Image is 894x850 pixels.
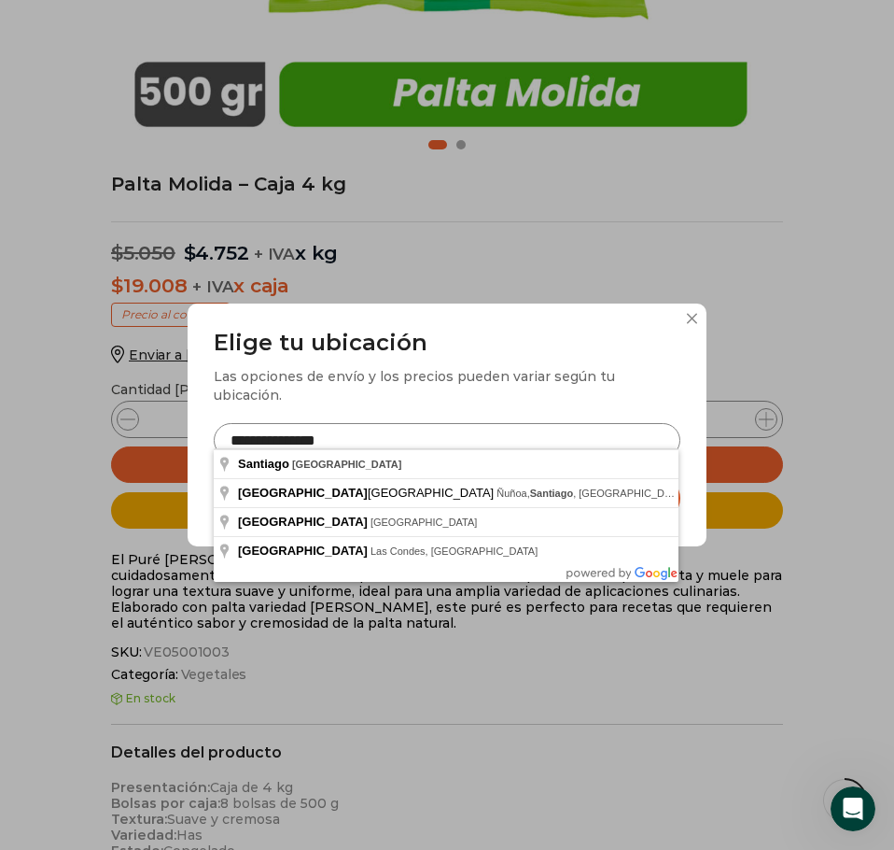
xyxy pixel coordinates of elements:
[214,330,680,357] h3: Elige tu ubicación
[370,545,538,557] span: Las Condes, [GEOGRAPHIC_DATA]
[214,367,680,404] div: Las opciones de envío y los precios pueden variar según tu ubicación.
[238,486,368,500] span: [GEOGRAPHIC_DATA]
[238,457,289,471] span: Santiago
[238,544,368,558] span: [GEOGRAPHIC_DATA]
[370,517,478,528] span: [GEOGRAPHIC_DATA]
[238,515,368,529] span: [GEOGRAPHIC_DATA]
[831,786,875,831] iframe: Intercom live chat
[292,459,402,470] span: [GEOGRAPHIC_DATA]
[496,488,686,499] span: Ñuñoa, , [GEOGRAPHIC_DATA]
[238,486,496,500] span: [GEOGRAPHIC_DATA]
[530,488,573,499] span: Santiago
